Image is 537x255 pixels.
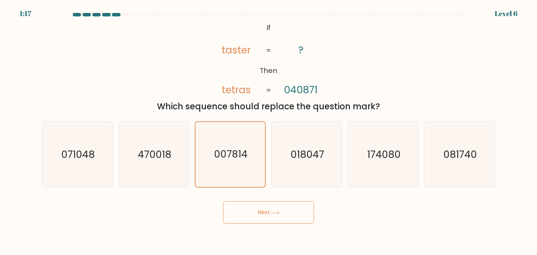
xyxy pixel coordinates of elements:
div: Level 6 [495,8,517,19]
text: 174080 [367,147,401,161]
div: Which sequence should replace the question mark? [46,100,491,113]
tspan: Then [260,66,277,75]
button: Next [223,201,314,224]
tspan: = [266,45,271,55]
div: 1:17 [20,8,31,19]
text: 081740 [443,147,477,161]
svg: @import url('[URL][DOMAIN_NAME]); [206,21,331,97]
tspan: taster [222,43,251,57]
tspan: ? [298,43,303,57]
tspan: 040871 [284,83,317,97]
tspan: If [266,23,271,32]
text: 470018 [138,147,171,161]
tspan: tetras [222,83,251,97]
tspan: = [266,85,271,95]
text: 071048 [61,147,95,161]
text: 018047 [291,147,324,161]
text: 007814 [214,148,248,161]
